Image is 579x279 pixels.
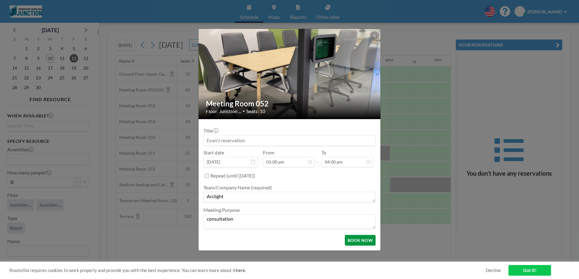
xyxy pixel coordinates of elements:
a: Got it! [508,265,551,276]
span: Seats: 10 [246,108,265,114]
a: Decline [486,267,501,273]
label: Start date [203,150,224,156]
label: From [263,150,274,156]
label: Title [203,128,218,134]
label: To [321,150,326,156]
label: Repeat (until [DATE]) [210,173,255,179]
a: here. [236,267,246,273]
span: Roomzilla requires cookies to work properly and provide you with the best experience. You can lea... [9,267,486,273]
h2: Meeting Room 052 [206,99,374,108]
button: BOOK NOW [345,235,376,246]
label: Meeting Purpose [203,207,240,213]
span: - [317,152,319,165]
label: Team/Company Name (required) [203,184,272,191]
input: Evan's reservation [204,135,375,146]
span: Floor: Junction ... [206,108,241,114]
span: • [243,109,245,113]
img: 537.jpg [199,28,381,120]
